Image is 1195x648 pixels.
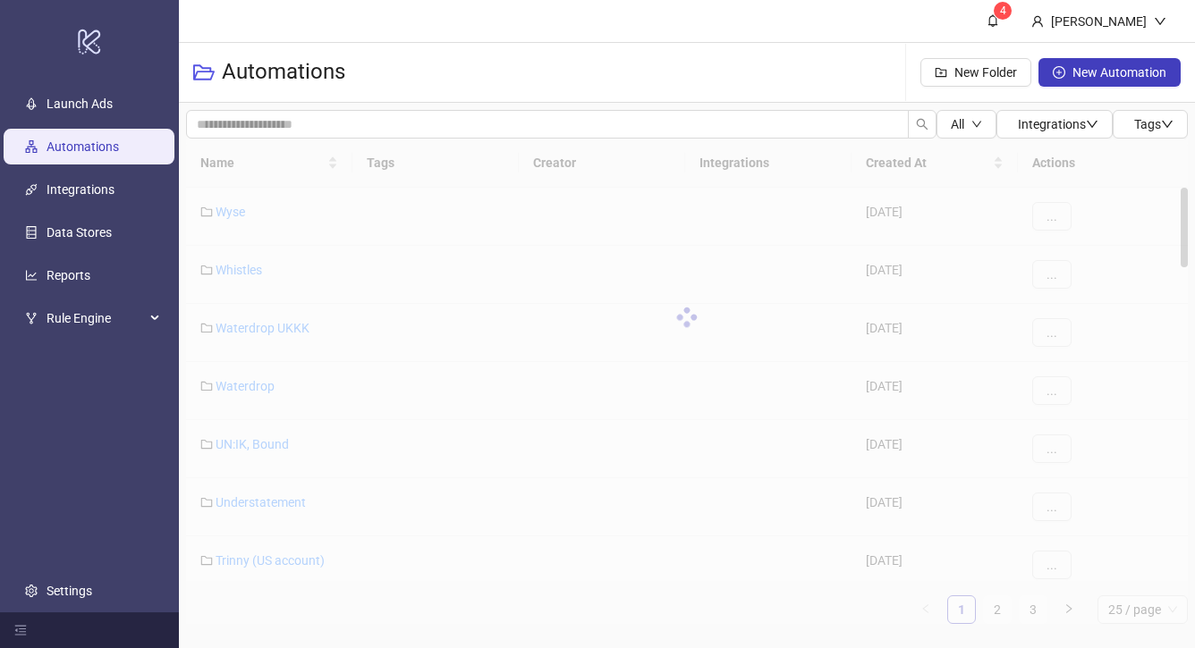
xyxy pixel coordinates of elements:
[1113,110,1188,139] button: Tagsdown
[222,58,345,87] h3: Automations
[47,225,112,240] a: Data Stores
[996,110,1113,139] button: Integrationsdown
[14,624,27,636] span: menu-fold
[1038,58,1181,87] button: New Automation
[916,118,928,130] span: search
[193,62,215,83] span: folder-open
[47,97,113,111] a: Launch Ads
[994,2,1012,20] sup: 4
[1154,15,1166,28] span: down
[951,117,964,131] span: All
[1018,117,1098,131] span: Integrations
[1044,12,1154,31] div: [PERSON_NAME]
[954,65,1017,80] span: New Folder
[47,268,90,282] a: Reports
[47,139,119,154] a: Automations
[987,14,999,27] span: bell
[47,300,145,336] span: Rule Engine
[1053,66,1065,79] span: plus-circle
[1134,117,1174,131] span: Tags
[937,110,996,139] button: Alldown
[971,119,982,130] span: down
[25,312,38,324] span: fork
[1031,15,1044,28] span: user
[47,584,92,598] a: Settings
[935,66,947,79] span: folder-add
[1000,4,1006,17] span: 4
[920,58,1031,87] button: New Folder
[1072,65,1166,80] span: New Automation
[47,182,114,197] a: Integrations
[1161,118,1174,130] span: down
[1086,118,1098,130] span: down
